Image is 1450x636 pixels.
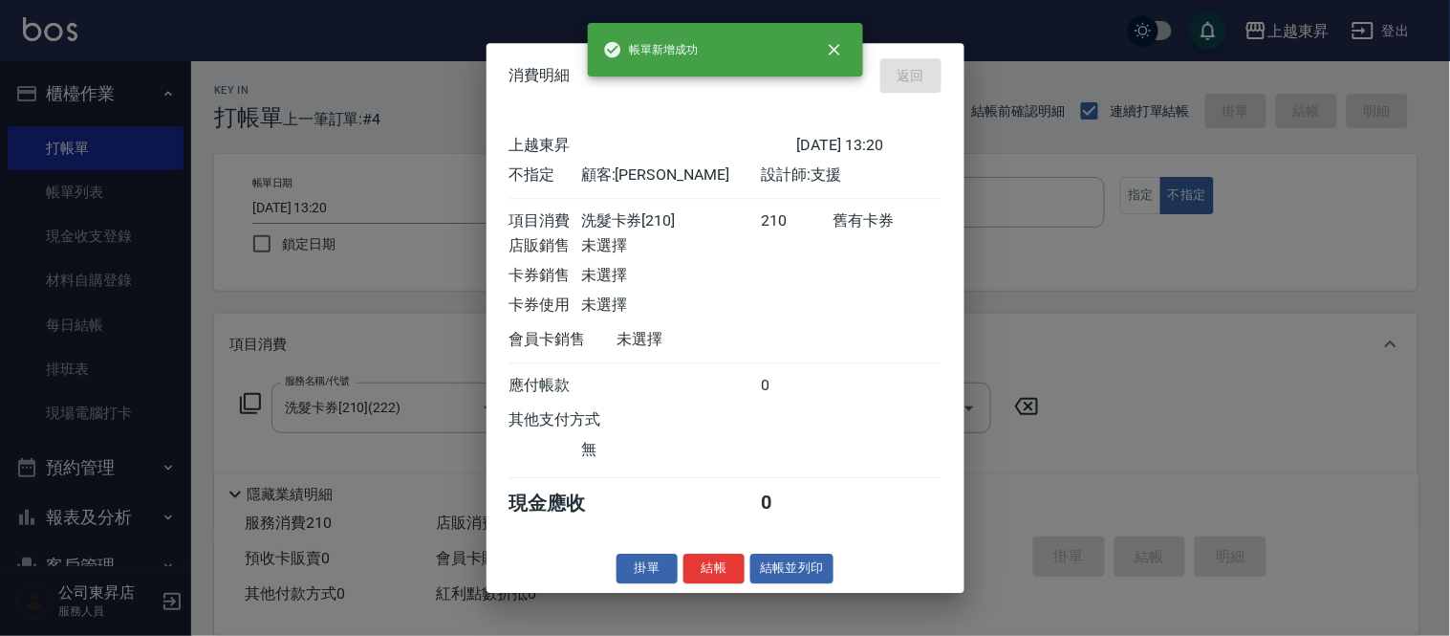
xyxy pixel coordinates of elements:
div: 店販銷售 [509,236,581,256]
span: 帳單新增成功 [603,40,699,59]
div: 未選擇 [581,296,761,316]
div: 0 [761,376,833,396]
div: 210 [761,211,833,231]
div: 未選擇 [617,330,797,350]
div: 顧客: [PERSON_NAME] [581,165,761,186]
div: 未選擇 [581,266,761,286]
div: 0 [761,491,833,516]
button: 掛單 [617,554,678,583]
div: 不指定 [509,165,581,186]
div: [DATE] 13:20 [797,136,941,156]
div: 無 [581,440,761,460]
div: 舊有卡券 [833,211,941,231]
div: 上越東昇 [509,136,797,156]
div: 會員卡銷售 [509,330,617,350]
div: 洗髮卡券[210] [581,211,761,231]
span: 消費明細 [509,66,571,85]
div: 未選擇 [581,236,761,256]
div: 項目消費 [509,211,581,231]
div: 卡券銷售 [509,266,581,286]
div: 其他支付方式 [509,410,654,430]
div: 設計師: 支援 [761,165,941,186]
div: 應付帳款 [509,376,581,396]
div: 卡券使用 [509,296,581,316]
button: 結帳 [683,554,745,583]
button: close [813,29,855,71]
div: 現金應收 [509,491,617,516]
button: 結帳並列印 [750,554,833,583]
